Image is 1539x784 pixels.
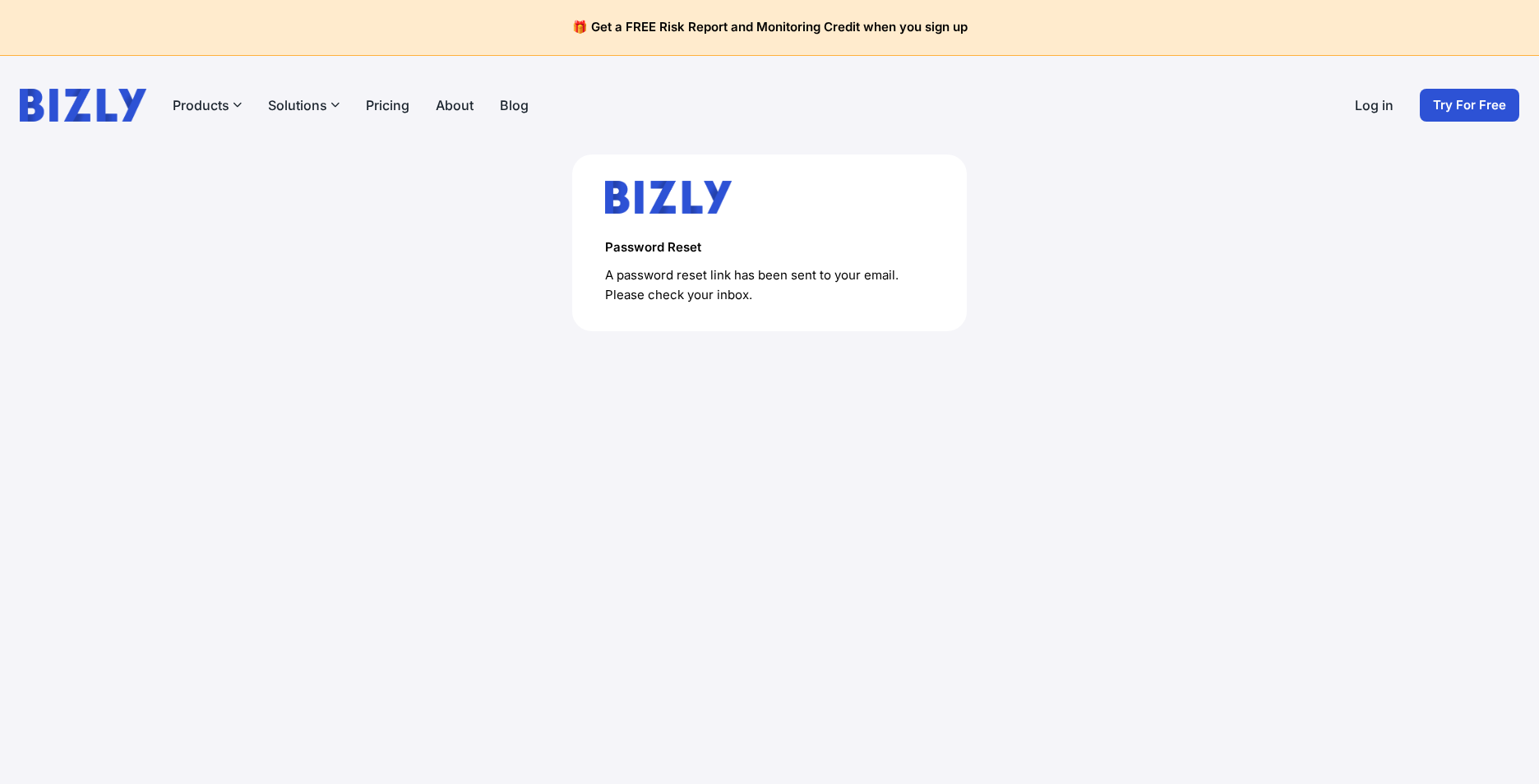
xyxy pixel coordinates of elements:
[268,95,340,115] button: Solutions
[366,95,409,115] a: Pricing
[500,95,529,115] a: Blog
[436,95,474,115] a: About
[605,240,934,256] h4: Password Reset
[1355,95,1393,115] a: Log in
[1420,89,1519,122] a: Try For Free
[173,95,242,115] button: Products
[605,265,934,305] p: A password reset link has been sent to your email. Please check your inbox.
[605,181,732,214] img: bizly_logo.svg
[20,20,1519,35] h4: 🎁 Get a FREE Risk Report and Monitoring Credit when you sign up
